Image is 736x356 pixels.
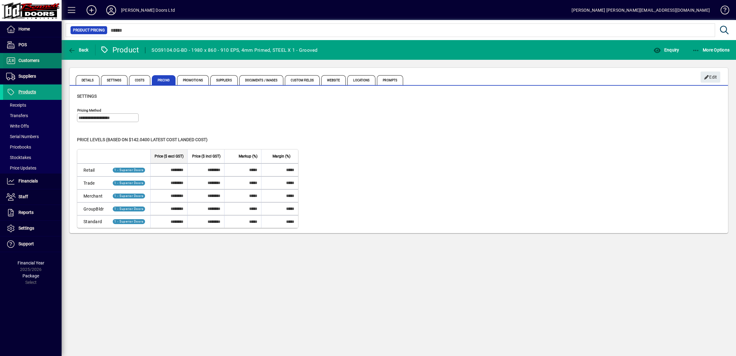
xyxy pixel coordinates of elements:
div: SOS9104.0G-BD - 1980 x 860 - 910 EPS, 4mm Primed, STEEL X 1 - Grooved [152,45,317,55]
span: Promotions [177,75,209,85]
a: Transfers [3,110,62,121]
span: Package [22,273,39,278]
a: Knowledge Base [716,1,728,21]
span: Stocktakes [6,155,31,160]
a: Suppliers [3,69,62,84]
div: [PERSON_NAME] [PERSON_NAME][EMAIL_ADDRESS][DOMAIN_NAME] [572,5,710,15]
a: Stocktakes [3,152,62,163]
span: 1 - Superior Doors [114,220,144,223]
span: Staff [18,194,28,199]
a: Receipts [3,100,62,110]
app-page-header-button: Back [62,44,95,55]
td: GroupBldr [77,202,107,215]
span: Enquiry [653,47,679,52]
span: Pricebooks [6,145,31,149]
span: POS [18,42,27,47]
span: Financials [18,178,38,183]
a: Customers [3,53,62,68]
span: Settings [77,94,97,99]
span: Back [68,47,89,52]
td: Standard [77,215,107,228]
a: Home [3,22,62,37]
span: Transfers [6,113,28,118]
span: More Options [692,47,730,52]
span: Home [18,27,30,31]
div: [PERSON_NAME] Doors Ltd [121,5,175,15]
span: 1 - Superior Doors [114,168,144,172]
mat-label: Pricing method [77,108,101,113]
span: Write Offs [6,124,29,129]
span: Settings [101,75,127,85]
span: Prompts [377,75,403,85]
span: Financial Year [18,260,44,265]
span: Locations [347,75,375,85]
span: 1 - Superior Doors [114,194,144,198]
div: Product [100,45,139,55]
td: Trade [77,176,107,189]
span: Price levels (based on $142.0400 Latest cost landed cost) [77,137,208,142]
a: Pricebooks [3,142,62,152]
a: POS [3,37,62,53]
span: Products [18,89,36,94]
span: Edit [704,72,717,82]
a: Serial Numbers [3,131,62,142]
span: Support [18,241,34,246]
a: Price Updates [3,163,62,173]
span: Pricing [152,75,176,85]
a: Financials [3,174,62,189]
span: 1 - Superior Doors [114,207,144,211]
span: Customers [18,58,39,63]
td: Merchant [77,189,107,202]
span: Settings [18,226,34,231]
span: Margin (%) [273,153,290,160]
span: Suppliers [210,75,238,85]
a: Support [3,236,62,252]
span: Serial Numbers [6,134,39,139]
span: 1 - Superior Doors [114,181,144,185]
span: Price Updates [6,166,36,170]
span: Price ($ excl GST) [155,153,184,160]
button: Back [67,44,90,55]
span: Markup (%) [239,153,257,160]
a: Staff [3,189,62,205]
span: Custom Fields [285,75,319,85]
span: Details [76,75,99,85]
button: Profile [101,5,121,16]
a: Write Offs [3,121,62,131]
span: Reports [18,210,34,215]
span: Costs [129,75,151,85]
span: Price ($ incl GST) [192,153,220,160]
button: More Options [691,44,731,55]
button: Add [82,5,101,16]
span: Website [321,75,346,85]
button: Edit [701,72,720,83]
a: Reports [3,205,62,220]
a: Settings [3,221,62,236]
span: Receipts [6,103,26,108]
span: Product Pricing [73,27,105,33]
button: Enquiry [652,44,681,55]
td: Retail [77,163,107,176]
span: Suppliers [18,74,36,79]
span: Documents / Images [239,75,284,85]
